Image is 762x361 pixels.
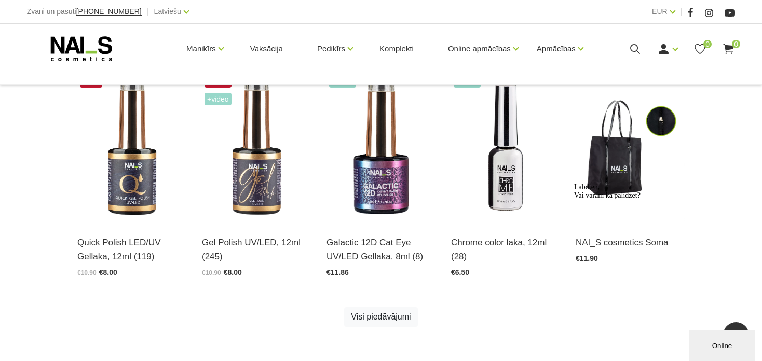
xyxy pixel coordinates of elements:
[703,40,712,48] span: 0
[202,235,311,263] a: Gel Polish UV/LED, 12ml (245)
[76,7,142,16] span: [PHONE_NUMBER]
[205,93,232,105] span: +Video
[4,4,71,20] span: Labdien, Vai varam kā palīdzēt?
[326,73,436,223] img: Daudzdimensionāla magnētiskā gellaka, kas satur smalkas, atstarojošas hroma daļiņas. Ar īpaša mag...
[202,269,221,276] span: €10.90
[722,43,735,55] a: 0
[371,24,422,74] a: Komplekti
[147,5,149,18] span: |
[77,73,186,223] img: Ātri, ērti un vienkārši!Intensīvi pigmentēta gellaka, kas perfekti klājas arī vienā slānī, tādā v...
[76,8,142,16] a: [PHONE_NUMBER]
[689,328,757,361] iframe: chat widget
[344,307,417,327] a: Visi piedāvājumi
[451,235,560,263] a: Chrome color laka, 12ml (28)
[732,40,740,48] span: 0
[448,28,511,70] a: Online apmācības
[202,73,311,223] img: Ilgnoturīga, intensīvi pigmentēta gellaka. Viegli klājas, lieliski žūst, nesaraujas, neatkāpjas n...
[77,269,97,276] span: €10.90
[326,268,349,276] span: €11.86
[576,73,685,223] img: Ērta, eleganta, izturīga soma ar NAI_S cosmetics logo.Izmērs: 38 x 46 x 14 cm...
[451,73,560,223] img: Paredzēta hromēta jeb spoguļspīduma efekta veidošanai uz pilnas naga plātnes vai atsevišķiem diza...
[154,5,181,18] a: Latviešu
[652,5,668,18] a: EUR
[570,179,757,325] iframe: chat widget
[537,28,576,70] a: Apmācības
[27,5,142,18] div: Zvani un pasūti
[693,43,706,55] a: 0
[99,268,117,276] span: €8.00
[242,24,291,74] a: Vaksācija
[451,268,469,276] span: €6.50
[317,28,345,70] a: Pedikīrs
[224,268,242,276] span: €8.00
[77,235,186,263] a: Quick Polish LED/UV Gellaka, 12ml (119)
[326,235,436,263] a: Galactic 12D Cat Eye UV/LED Gellaka, 8ml (8)
[4,4,191,21] div: Labdien,Vai varam kā palīdzēt?
[681,5,683,18] span: |
[186,28,216,70] a: Manikīrs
